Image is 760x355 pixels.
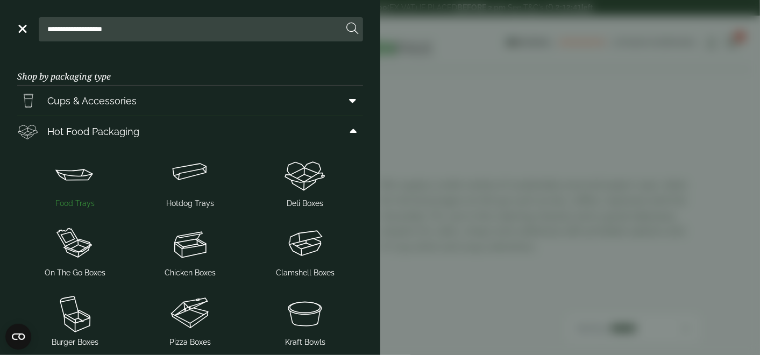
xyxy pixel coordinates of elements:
[276,267,335,279] span: Clamshell Boxes
[169,337,211,348] span: Pizza Boxes
[52,337,98,348] span: Burger Boxes
[17,116,363,146] a: Hot Food Packaging
[22,222,128,265] img: OnTheGo_boxes.svg
[252,153,358,196] img: Deli_box.svg
[166,198,214,209] span: Hotdog Trays
[252,292,358,335] img: SoupNsalad_bowls.svg
[17,54,363,86] h3: Shop by packaging type
[137,220,243,281] a: Chicken Boxes
[285,337,325,348] span: Kraft Bowls
[165,267,216,279] span: Chicken Boxes
[137,292,243,335] img: Pizza_boxes.svg
[137,151,243,211] a: Hotdog Trays
[45,267,105,279] span: On The Go Boxes
[287,198,323,209] span: Deli Boxes
[22,292,128,335] img: Burger_box.svg
[22,151,128,211] a: Food Trays
[47,94,137,108] span: Cups & Accessories
[137,222,243,265] img: Chicken_box-1.svg
[252,220,358,281] a: Clamshell Boxes
[252,289,358,350] a: Kraft Bowls
[252,222,358,265] img: Clamshell_box.svg
[137,153,243,196] img: Hotdog_tray.svg
[17,86,363,116] a: Cups & Accessories
[22,153,128,196] img: Food_tray.svg
[17,120,39,142] img: Deli_box.svg
[22,220,128,281] a: On The Go Boxes
[22,289,128,350] a: Burger Boxes
[5,324,31,350] button: Open CMP widget
[137,289,243,350] a: Pizza Boxes
[17,90,39,111] img: PintNhalf_cup.svg
[252,151,358,211] a: Deli Boxes
[47,124,139,139] span: Hot Food Packaging
[55,198,95,209] span: Food Trays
